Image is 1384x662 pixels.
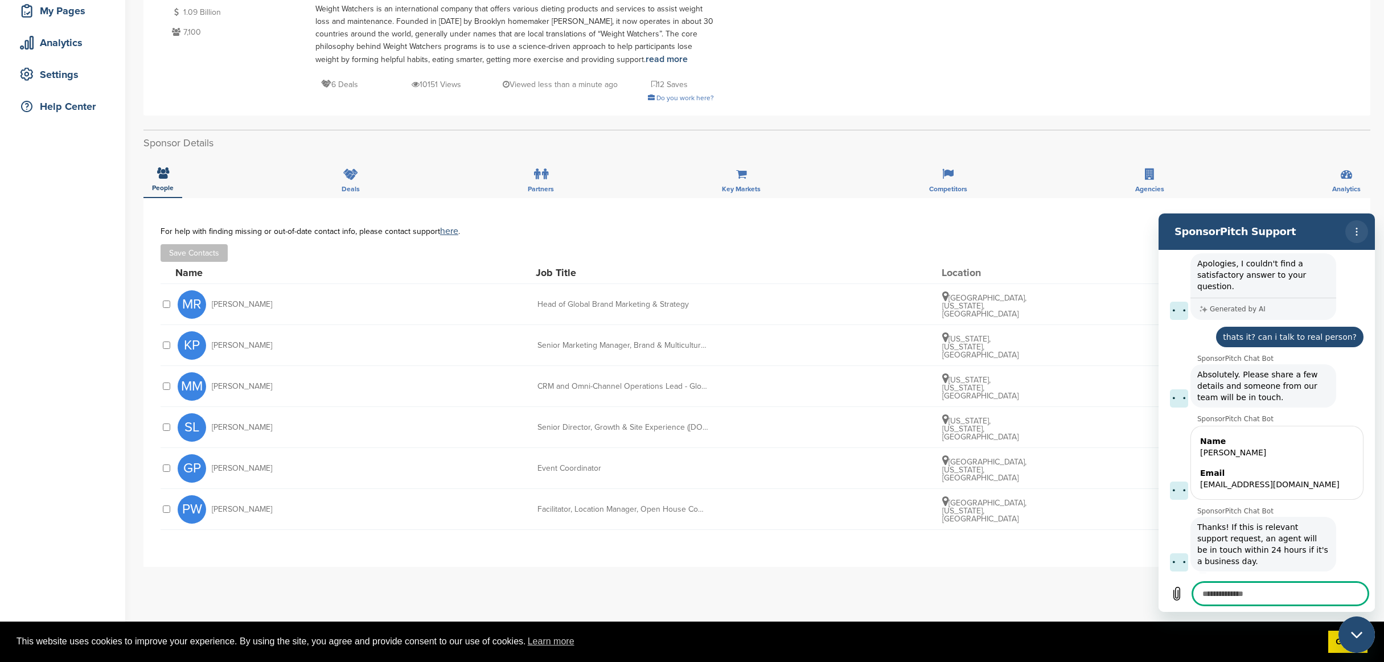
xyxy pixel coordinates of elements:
a: Settings [11,61,114,88]
span: [PERSON_NAME] [212,383,272,390]
span: PW [178,495,206,524]
div: Senior Marketing Manager, Brand & Multicultural Marketing [537,342,708,349]
span: [US_STATE], [US_STATE], [GEOGRAPHIC_DATA] [942,416,1019,442]
div: Analytics [17,32,114,53]
span: KP [178,331,206,360]
a: read more [646,54,688,65]
div: Settings [17,64,114,85]
span: MR [178,290,206,319]
a: Help Center [11,93,114,120]
div: For help with finding missing or out-of-date contact info, please contact support . [161,227,1353,236]
p: 6 Deals [321,77,358,92]
span: [US_STATE], [US_STATE], [GEOGRAPHIC_DATA] [942,334,1019,360]
p: 10151 Views [412,77,461,92]
span: Competitors [929,186,967,192]
span: GP [178,454,206,483]
span: [PERSON_NAME] [212,301,272,309]
div: Weight Watchers is an international company that offers various dieting products and services to ... [315,3,714,66]
span: Deals [342,186,360,192]
span: This website uses cookies to improve your experience. By using the site, you agree and provide co... [17,633,1319,650]
div: Head of Global Brand Marketing & Strategy [537,301,708,309]
span: Partners [528,186,554,192]
iframe: Button to launch messaging window, conversation in progress [1338,616,1375,653]
span: SL [178,413,206,442]
span: Agencies [1135,186,1164,192]
div: Event Coordinator [537,464,708,472]
span: [PERSON_NAME] [212,505,272,513]
div: Facilitator, Location Manager, Open House CoOrdinator , @ work specialist, PR/ Special Event Rep. [537,505,708,513]
div: Name [175,268,301,278]
span: Do you work here? [656,94,714,102]
p: 7,100 [169,25,304,39]
div: CRM and Omni-Channel Operations Lead - Global Brand Team [537,383,708,390]
span: [PERSON_NAME] [212,423,272,431]
span: [US_STATE], [US_STATE], [GEOGRAPHIC_DATA] [942,375,1019,401]
span: Key Markets [722,186,761,192]
span: [GEOGRAPHIC_DATA], [US_STATE], [GEOGRAPHIC_DATA] [942,457,1026,483]
span: [PERSON_NAME] [212,342,272,349]
a: here [440,225,458,237]
span: [PERSON_NAME] [212,464,272,472]
button: Save Contacts [161,244,228,262]
span: [GEOGRAPHIC_DATA], [US_STATE], [GEOGRAPHIC_DATA] [942,498,1026,524]
div: Help Center [17,96,114,117]
p: 1.09 Billion [169,5,304,19]
span: Analytics [1332,186,1361,192]
a: dismiss cookie message [1328,631,1367,653]
div: Senior Director, Growth & Site Experience ([DOMAIN_NAME]), Global Brand Marketing [537,423,708,431]
div: My Pages [17,1,114,21]
a: Do you work here? [648,94,714,102]
div: Job Title [536,268,707,278]
a: learn more about cookies [526,633,576,650]
div: Location [942,268,1027,278]
p: 12 Saves [651,77,688,92]
a: Analytics [11,30,114,56]
h2: Sponsor Details [143,135,1370,151]
iframe: Messaging window [1159,213,1375,612]
p: Viewed less than a minute ago [503,77,618,92]
span: [GEOGRAPHIC_DATA], [US_STATE], [GEOGRAPHIC_DATA] [942,293,1026,319]
span: MM [178,372,206,401]
span: People [152,184,174,191]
